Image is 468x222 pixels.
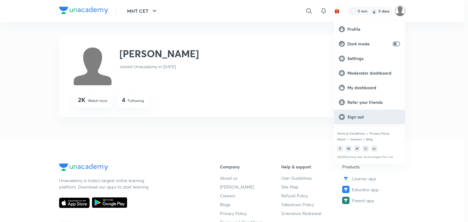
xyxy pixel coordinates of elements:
div: • [363,136,365,142]
p: Settings [347,56,400,61]
p: Profile [347,26,400,32]
a: Blog [366,137,373,141]
p: My dashboard [347,85,400,90]
a: Settings [334,51,405,66]
p: Dark mode [347,41,390,47]
a: Moderator dashboard [334,66,405,80]
p: Moderator dashboard [347,70,400,76]
a: Profile [334,22,405,37]
a: About [337,137,346,141]
a: Careers [350,137,362,141]
a: Terms & Conditions [337,132,365,135]
div: • [366,131,368,136]
div: • [347,136,349,142]
p: Refer your friends [347,100,400,105]
p: Sign out [347,114,400,120]
a: My dashboard [334,80,405,95]
a: Refer your friends [334,95,405,110]
a: Privacy Policy [370,132,389,135]
p: © 2025 Sorting Hat Technologies Pvt Ltd [337,155,402,159]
